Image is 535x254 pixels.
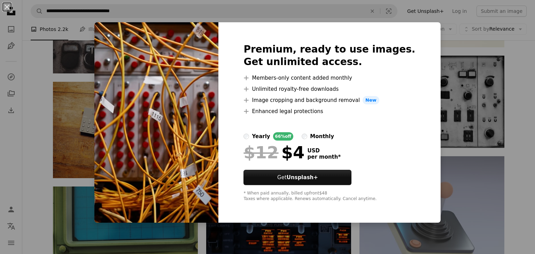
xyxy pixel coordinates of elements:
[302,134,307,139] input: monthly
[252,132,270,141] div: yearly
[94,22,218,223] img: premium_photo-1682145728214-dbd62535af3f
[243,74,415,82] li: Members-only content added monthly
[287,174,318,181] strong: Unsplash+
[243,143,278,161] span: $12
[307,148,341,154] span: USD
[243,43,415,68] h2: Premium, ready to use images. Get unlimited access.
[243,85,415,93] li: Unlimited royalty-free downloads
[243,143,304,161] div: $4
[243,134,249,139] input: yearly66%off
[243,170,351,185] button: GetUnsplash+
[243,191,415,202] div: * When paid annually, billed upfront $48 Taxes where applicable. Renews automatically. Cancel any...
[243,107,415,116] li: Enhanced legal protections
[307,154,341,160] span: per month *
[310,132,334,141] div: monthly
[243,96,415,104] li: Image cropping and background removal
[363,96,379,104] span: New
[273,132,294,141] div: 66% off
